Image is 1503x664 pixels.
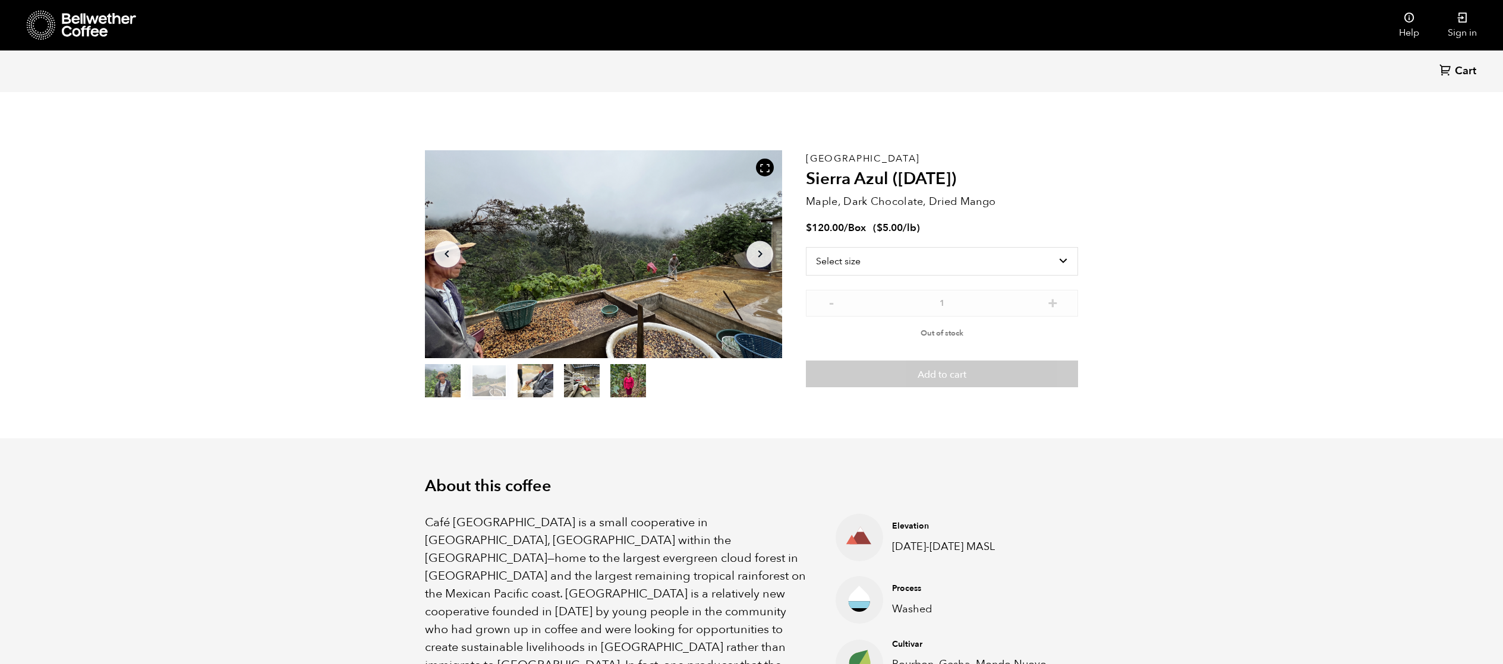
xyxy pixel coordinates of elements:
[806,194,1078,210] p: Maple, Dark Chocolate, Dried Mango
[806,221,844,235] bdi: 120.00
[1045,296,1060,308] button: +
[806,169,1078,189] h2: Sierra Azul ([DATE])
[844,221,848,235] span: /
[824,296,839,308] button: -
[425,477,1079,496] h2: About this coffee
[921,328,963,339] span: Out of stock
[848,221,866,235] span: Box
[892,601,1060,617] p: Washed
[892,638,1060,650] h4: Cultivar
[1439,64,1479,80] a: Cart
[903,221,916,235] span: /lb
[877,221,883,235] span: $
[877,221,903,235] bdi: 5.00
[1455,64,1476,78] span: Cart
[873,221,920,235] span: ( )
[806,361,1078,388] button: Add to cart
[806,221,812,235] span: $
[892,520,1060,532] h4: Elevation
[892,539,1060,555] p: [DATE]-[DATE] MASL
[892,583,1060,595] h4: Process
